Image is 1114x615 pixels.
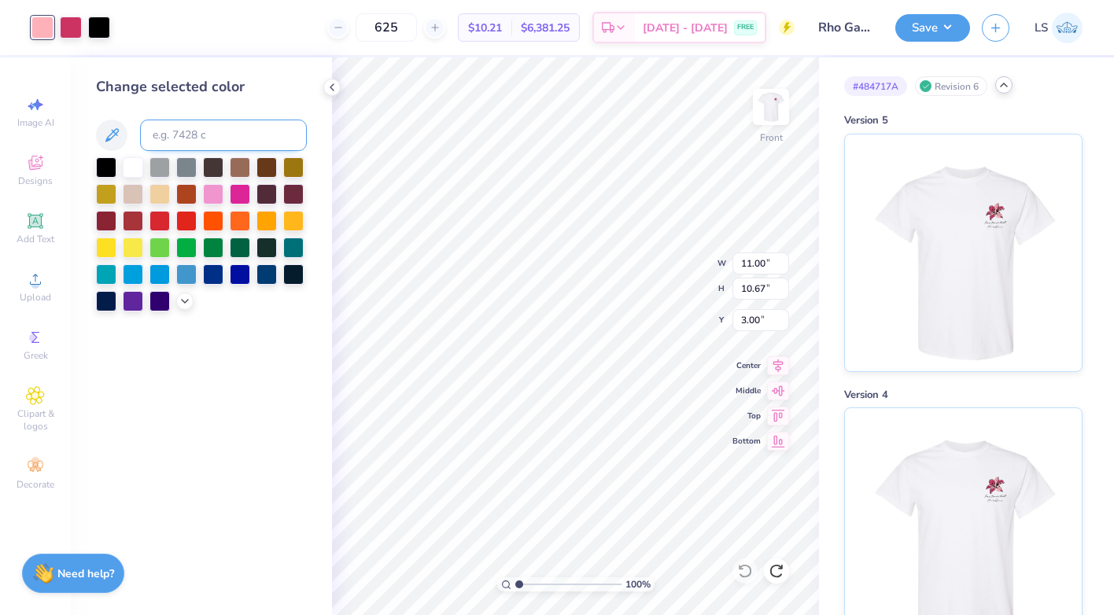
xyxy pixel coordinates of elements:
[732,360,761,371] span: Center
[755,91,787,123] img: Front
[732,411,761,422] span: Top
[18,175,53,187] span: Designs
[806,12,883,43] input: Untitled Design
[17,116,54,129] span: Image AI
[643,20,728,36] span: [DATE] - [DATE]
[915,76,987,96] div: Revision 6
[8,407,63,433] span: Clipart & logos
[844,76,907,96] div: # 484717A
[737,22,754,33] span: FREE
[17,233,54,245] span: Add Text
[140,120,307,151] input: e.g. 7428 c
[1052,13,1083,43] img: Lizzy Simon
[844,113,1083,129] div: Version 5
[468,20,502,36] span: $10.21
[17,478,54,491] span: Decorate
[732,436,761,447] span: Bottom
[521,20,570,36] span: $6,381.25
[760,131,783,145] div: Front
[1035,13,1083,43] a: LS
[732,385,761,396] span: Middle
[1035,19,1048,37] span: LS
[20,291,51,304] span: Upload
[895,14,970,42] button: Save
[865,134,1061,371] img: Version 5
[844,388,1083,403] div: Version 4
[24,349,48,362] span: Greek
[57,566,114,581] strong: Need help?
[625,577,651,591] span: 100 %
[356,13,417,42] input: – –
[96,76,307,98] div: Change selected color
